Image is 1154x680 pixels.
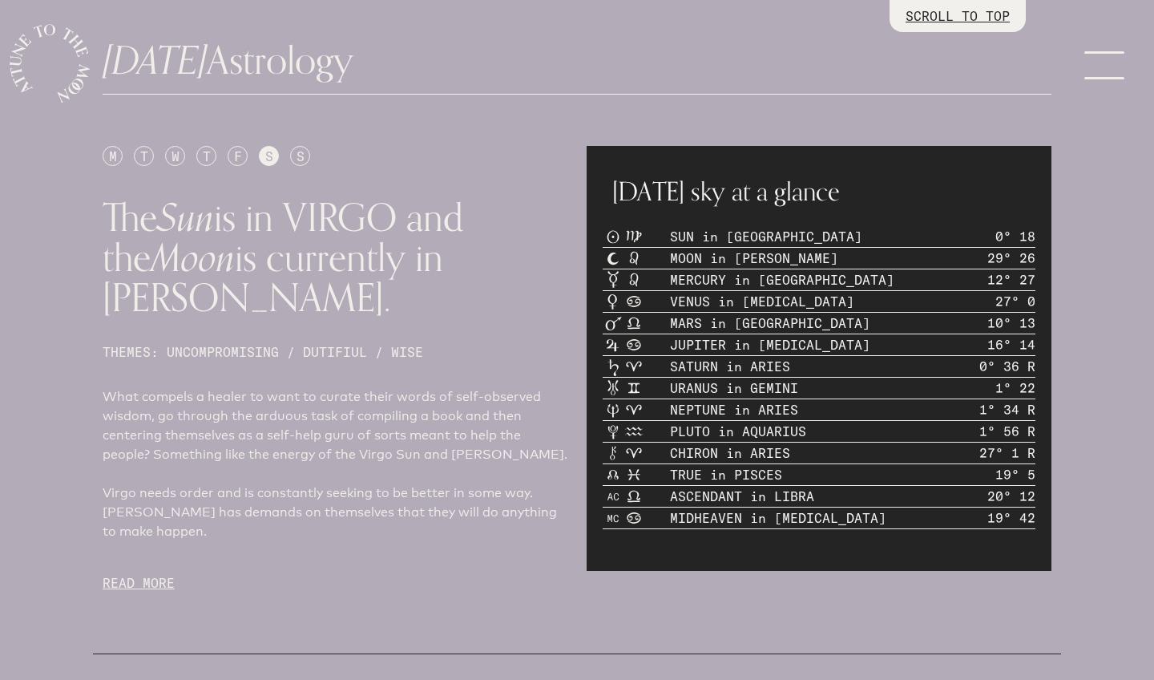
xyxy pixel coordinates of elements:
[979,400,1035,419] p: 1° 34 R
[670,335,870,354] p: JUPITER in [MEDICAL_DATA]
[995,465,1035,484] p: 19° 5
[157,187,214,250] span: Sun
[165,146,185,166] div: W
[103,198,567,317] h1: The is in VIRGO and the is currently in [PERSON_NAME].
[670,292,854,311] p: VENUS in [MEDICAL_DATA]
[103,387,567,464] p: What compels a healer to want to curate their words of self-observed wisdom, go through the arduo...
[670,487,814,506] p: ASCENDANT in LIBRA
[670,422,806,441] p: PLUTO in AQUARIUS
[612,172,1026,210] h2: [DATE] sky at a glance
[670,357,790,376] p: SATURN in ARIES
[995,378,1035,398] p: 1° 22
[103,484,567,541] p: Virgo needs order and is constantly seeking to be better in some way. [PERSON_NAME] has demands o...
[670,378,798,398] p: URANUS in GEMINI
[979,357,1035,376] p: 0° 36 R
[987,314,1035,333] p: 10° 13
[979,422,1035,441] p: 1° 56 R
[103,30,207,93] span: [DATE]
[670,227,862,246] p: SUN in [GEOGRAPHIC_DATA]
[103,342,567,362] div: THEMES: UNCOMPROMISING / DUTIFIUL / WISE
[906,6,1010,26] p: SCROLL TO TOP
[670,443,790,463] p: CHIRON in ARIES
[670,508,886,528] p: MIDHEAVEN in [MEDICAL_DATA]
[103,41,1051,81] h1: Astrology
[670,249,838,268] p: MOON in [PERSON_NAME]
[134,146,154,166] div: T
[259,146,279,166] div: S
[995,292,1035,311] p: 27° 0
[228,146,248,166] div: F
[987,508,1035,528] p: 19° 42
[987,270,1035,289] p: 12° 27
[670,314,870,333] p: MARS in [GEOGRAPHIC_DATA]
[979,443,1035,463] p: 27° 1 R
[290,146,310,166] div: S
[987,487,1035,506] p: 20° 12
[670,400,798,419] p: NEPTUNE in ARIES
[670,270,894,289] p: MERCURY in [GEOGRAPHIC_DATA]
[987,335,1035,354] p: 16° 14
[103,146,123,166] div: M
[103,573,567,593] p: READ MORE
[151,227,235,290] span: Moon
[670,465,782,484] p: TRUE in PISCES
[987,249,1035,268] p: 29° 26
[995,227,1035,246] p: 0° 18
[196,146,216,166] div: T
